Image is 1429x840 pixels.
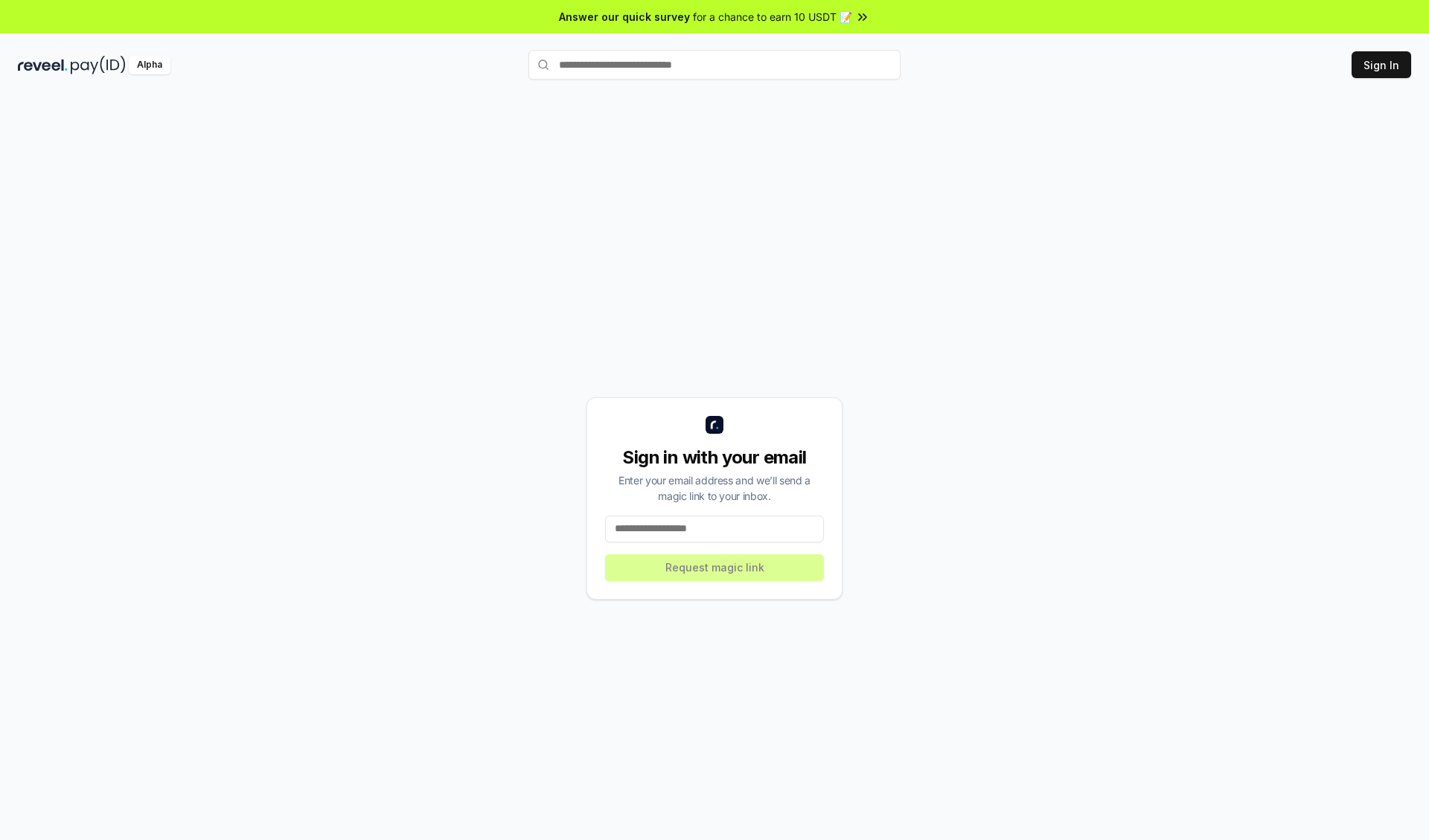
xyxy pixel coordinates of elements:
img: logo_small [706,416,723,434]
div: Alpha [129,56,170,74]
button: Sign In [1352,51,1411,78]
span: for a chance to earn 10 USDT 📝 [693,9,852,25]
span: Answer our quick survey [559,9,690,25]
img: pay_id [71,56,126,74]
img: reveel_dark [18,56,68,74]
div: Enter your email address and we’ll send a magic link to your inbox. [605,472,824,504]
div: Sign in with your email [605,446,824,469]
